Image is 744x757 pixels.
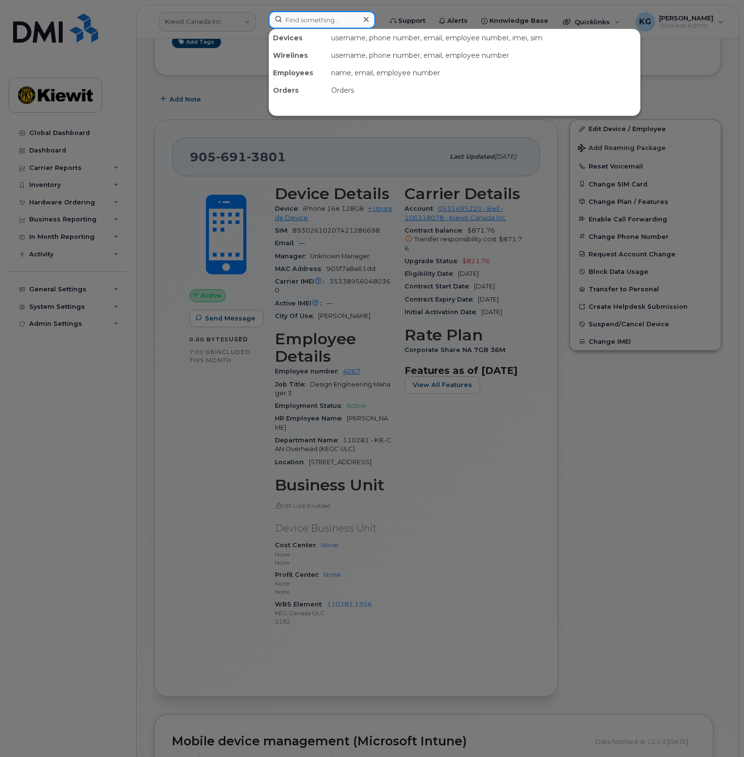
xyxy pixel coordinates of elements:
[269,47,327,64] div: Wirelines
[269,82,327,99] div: Orders
[327,82,640,99] div: Orders
[327,64,640,82] div: name, email, employee number
[269,29,327,47] div: Devices
[702,715,737,750] iframe: Messenger Launcher
[269,64,327,82] div: Employees
[269,11,375,29] input: Find something...
[327,47,640,64] div: username, phone number, email, employee number
[327,29,640,47] div: username, phone number, email, employee number, imei, sim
